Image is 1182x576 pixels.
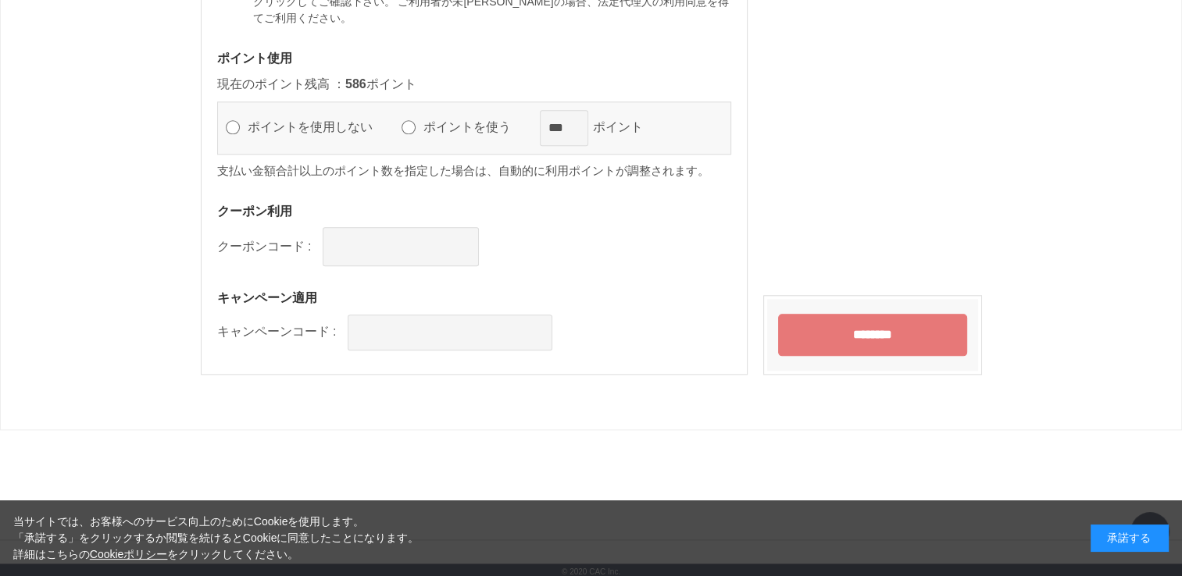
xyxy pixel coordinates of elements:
label: クーポンコード : [217,240,312,253]
h3: キャンペーン適用 [217,290,731,306]
a: Cookieポリシー [90,548,168,560]
p: 支払い金額合計以上のポイント数を指定した場合は、自動的に利用ポイントが調整されます。 [217,162,731,180]
div: 承諾する [1091,524,1169,552]
label: キャンペーンコード : [217,325,337,338]
h3: ポイント使用 [217,50,731,66]
p: 現在のポイント残高 ： ポイント [217,75,731,94]
div: 当サイトでは、お客様へのサービス向上のためにCookieを使用します。 「承諾する」をクリックするか閲覧を続けるとCookieに同意したことになります。 詳細はこちらの をクリックしてください。 [13,514,420,563]
label: ポイントを使用しない [244,120,391,133]
label: ポイントを使う [420,120,529,133]
h3: クーポン利用 [217,203,731,219]
span: 586 [345,77,366,91]
label: ポイント [588,120,660,133]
